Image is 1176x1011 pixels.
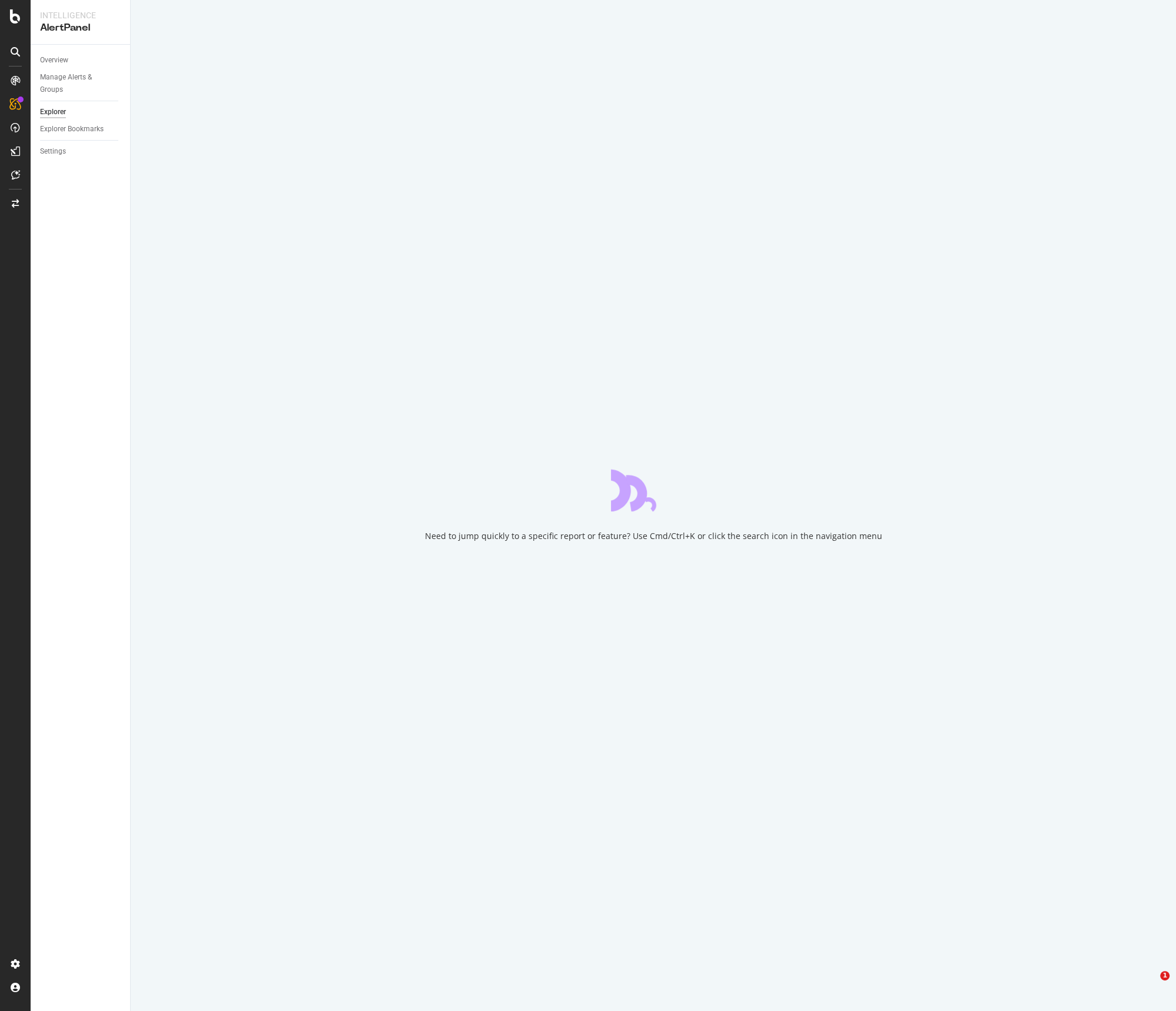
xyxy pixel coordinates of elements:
div: Need to jump quickly to a specific report or feature? Use Cmd/Ctrl+K or click the search icon in ... [425,530,882,542]
span: 1 [1160,971,1170,980]
div: Intelligence [40,9,121,21]
a: Explorer Bookmarks [40,123,122,135]
a: Overview [40,54,122,66]
div: Explorer Bookmarks [40,123,104,135]
div: animation [611,469,696,511]
a: Explorer [40,106,122,118]
iframe: Intercom live chat [1136,971,1164,999]
div: AlertPanel [40,21,121,35]
a: Manage Alerts & Groups [40,71,122,96]
a: Settings [40,145,122,158]
div: Explorer [40,106,66,118]
div: Manage Alerts & Groups [40,71,111,96]
div: Overview [40,54,68,66]
div: Settings [40,145,66,158]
